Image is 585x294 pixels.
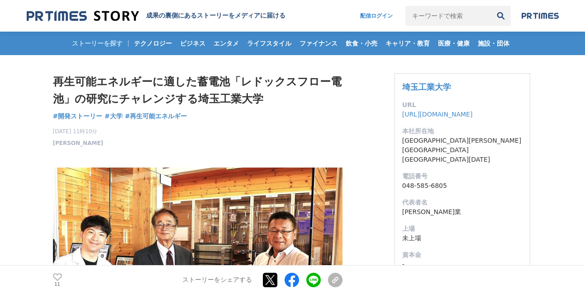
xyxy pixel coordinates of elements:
[176,32,209,55] a: ビジネス
[105,112,123,120] span: #大学
[402,233,523,243] dd: 未上場
[402,250,523,260] dt: 資本金
[351,6,402,26] a: 配信ログイン
[434,39,473,47] span: 医療・健康
[402,126,523,136] dt: 本社所在地
[474,39,513,47] span: 施設・団体
[210,32,243,55] a: エンタメ
[402,181,523,191] dd: 048-585-6805
[105,112,123,121] a: #大学
[125,112,187,121] a: #再生可能エネルギー
[522,12,559,19] img: prtimes
[382,32,433,55] a: キャリア・教育
[342,39,381,47] span: 飲食・小売
[402,198,523,207] dt: 代表者名
[402,82,451,92] a: 埼玉工業大学
[27,10,285,22] a: 成果の裏側にあるストーリーをメディアに届ける 成果の裏側にあるストーリーをメディアに届ける
[402,136,523,164] dd: [GEOGRAPHIC_DATA][PERSON_NAME][GEOGRAPHIC_DATA][GEOGRAPHIC_DATA][DATE]
[402,207,523,217] dd: [PERSON_NAME]業
[342,32,381,55] a: 飲食・小売
[182,276,252,284] p: ストーリーをシェアする
[243,39,295,47] span: ライフスタイル
[405,6,491,26] input: キーワードで検索
[402,224,523,233] dt: 上場
[402,100,523,110] dt: URL
[146,12,285,20] h2: 成果の裏側にあるストーリーをメディアに届ける
[434,32,473,55] a: 医療・健康
[53,127,104,135] span: [DATE] 11時10分
[27,10,139,22] img: 成果の裏側にあるストーリーをメディアに届ける
[53,73,342,108] h1: 再生可能エネルギーに適した蓄電池「レドックスフロー電池」の研究にチャレンジする埼玉工業大学
[402,172,523,181] dt: 電話番号
[402,111,473,118] a: [URL][DOMAIN_NAME]
[243,32,295,55] a: ライフスタイル
[53,112,103,120] span: #開発ストーリー
[402,260,523,269] dd: -
[474,32,513,55] a: 施設・団体
[53,139,104,147] a: [PERSON_NAME]
[130,39,176,47] span: テクノロジー
[53,282,62,286] p: 11
[210,39,243,47] span: エンタメ
[53,112,103,121] a: #開発ストーリー
[296,39,341,47] span: ファイナンス
[125,112,187,120] span: #再生可能エネルギー
[176,39,209,47] span: ビジネス
[130,32,176,55] a: テクノロジー
[491,6,511,26] button: 検索
[382,39,433,47] span: キャリア・教育
[296,32,341,55] a: ファイナンス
